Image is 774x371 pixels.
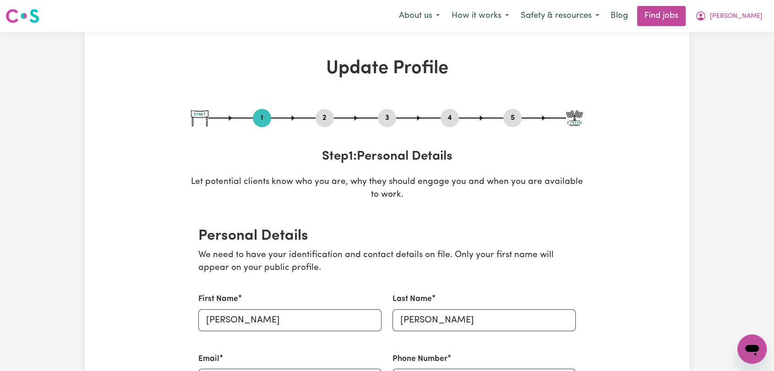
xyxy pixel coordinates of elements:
[198,353,219,365] label: Email
[191,176,583,202] p: Let potential clients know who you are, why they should engage you and when you are available to ...
[198,293,238,305] label: First Name
[5,8,39,24] img: Careseekers logo
[637,6,686,26] a: Find jobs
[441,112,459,124] button: Go to step 4
[515,6,605,26] button: Safety & resources
[198,227,576,245] h2: Personal Details
[316,112,334,124] button: Go to step 2
[392,353,447,365] label: Phone Number
[446,6,515,26] button: How it works
[191,58,583,80] h1: Update Profile
[392,293,432,305] label: Last Name
[710,11,763,22] span: [PERSON_NAME]
[378,112,396,124] button: Go to step 3
[605,6,633,26] a: Blog
[503,112,522,124] button: Go to step 5
[393,6,446,26] button: About us
[737,334,767,364] iframe: Button to launch messaging window
[198,249,576,275] p: We need to have your identification and contact details on file. Only your first name will appear...
[689,6,769,26] button: My Account
[191,149,583,165] h3: Step 1 : Personal Details
[5,5,39,27] a: Careseekers logo
[253,112,271,124] button: Go to step 1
